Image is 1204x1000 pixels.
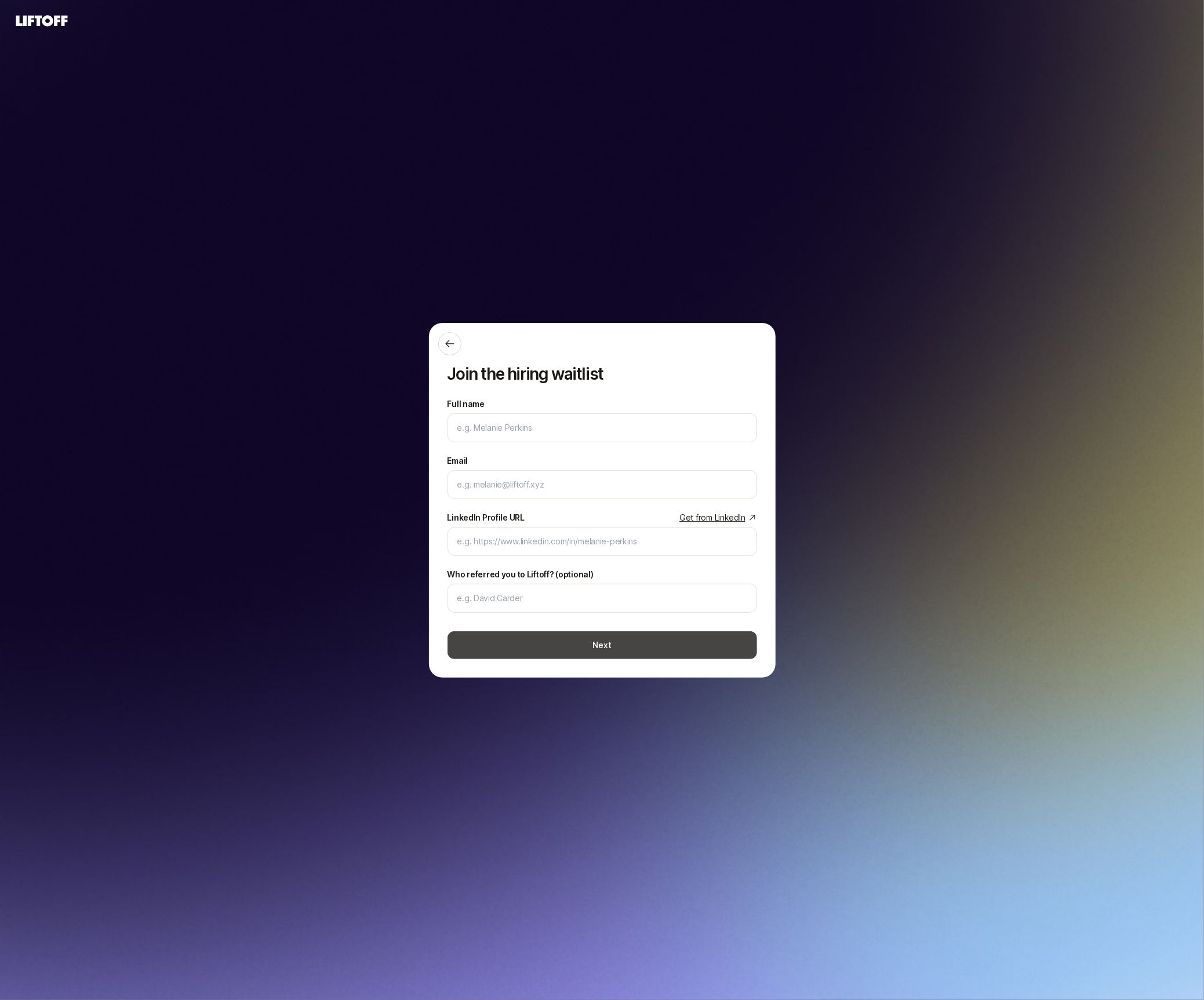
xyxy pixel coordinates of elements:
[448,365,757,383] p: Join the hiring waitlist
[457,421,747,435] input: e.g. Melanie Perkins
[448,511,525,525] div: LinkedIn Profile URL
[448,397,485,411] label: Full name
[679,511,756,525] a: Get from LinkedIn
[448,454,468,468] label: Email
[457,478,747,492] input: e.g. melanie@liftoff.xyz
[457,591,747,605] input: e.g. David Carder
[457,534,747,548] input: e.g. https://www.linkedin.com/in/melanie-perkins
[448,631,757,659] button: Next
[448,568,594,581] label: Who referred you to Liftoff? (optional)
